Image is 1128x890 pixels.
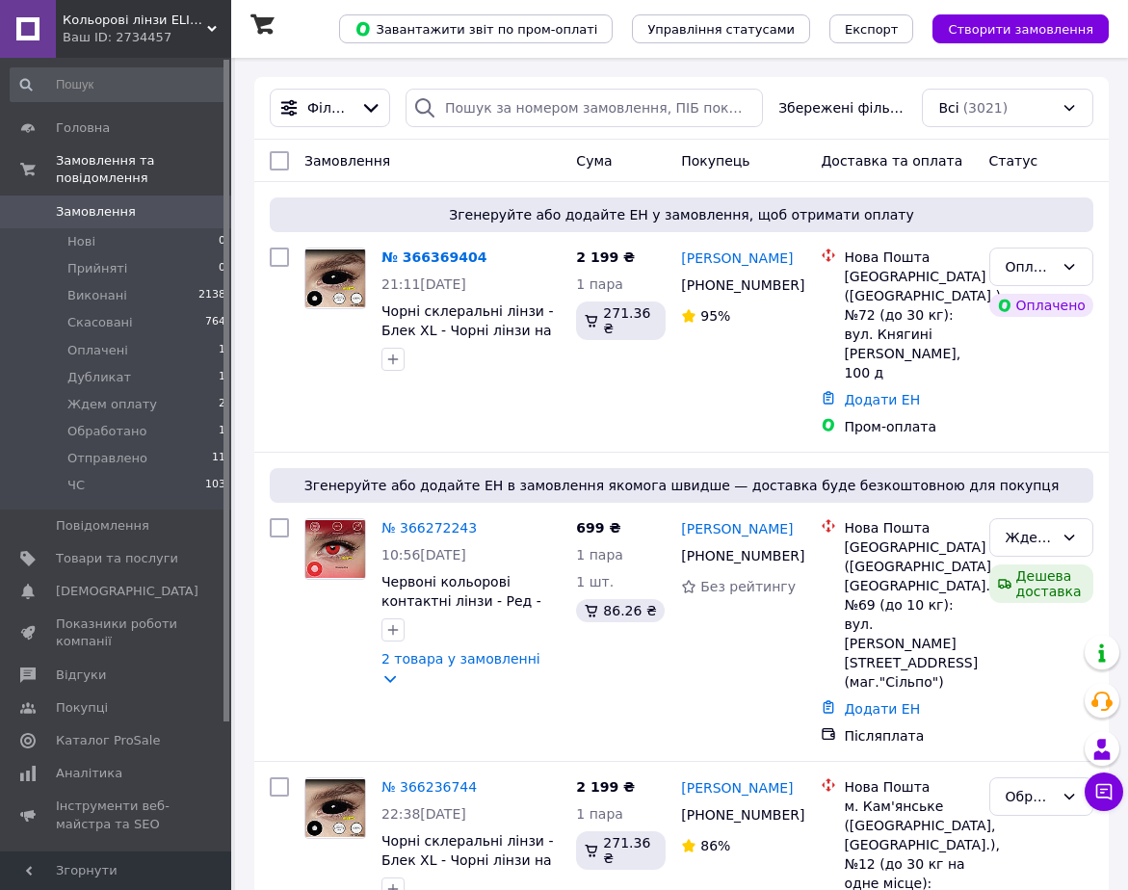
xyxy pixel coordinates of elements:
span: ЧС [67,477,85,494]
span: Cума [576,153,612,169]
span: Покупці [56,699,108,717]
span: Статус [989,153,1038,169]
span: 1 пара [576,547,623,563]
div: Післяплата [844,726,973,746]
img: Фото товару [305,779,365,837]
div: Пром-оплата [844,417,973,436]
span: 0 [219,233,225,250]
span: Замовлення [56,203,136,221]
span: 1 шт. [576,574,614,589]
span: 21:11[DATE] [381,276,466,292]
span: Управління статусами [647,22,795,37]
span: 2138 [198,287,225,304]
input: Пошук за номером замовлення, ПІБ покупця, номером телефону, Email, номером накладної [406,89,763,127]
span: Збережені фільтри: [778,98,906,118]
span: 95% [700,308,730,324]
button: Завантажити звіт по пром-оплаті [339,14,613,43]
img: Фото товару [305,520,365,579]
span: 1 пара [576,276,623,292]
span: Завантажити звіт по пром-оплаті [354,20,597,38]
div: Нова Пошта [844,518,973,537]
span: Ждем оплату [67,396,157,413]
span: 1 [219,342,225,359]
span: Обработано [67,423,146,440]
span: 11 [212,450,225,467]
a: Створити замовлення [913,20,1109,36]
span: 2 199 ₴ [576,779,635,795]
span: 2 [219,396,225,413]
input: Пошук [10,67,227,102]
div: [GEOGRAPHIC_DATA] ([GEOGRAPHIC_DATA], [GEOGRAPHIC_DATA].), №69 (до 10 кг): вул. [PERSON_NAME][STR... [844,537,973,692]
a: Додати ЕН [844,701,920,717]
span: Аналітика [56,765,122,782]
div: Обработано [1006,786,1054,807]
span: Створити замовлення [948,22,1093,37]
a: [PERSON_NAME] [681,778,793,798]
div: Дешева доставка [989,564,1093,603]
span: Скасовані [67,314,133,331]
a: Фото товару [304,518,366,580]
span: Дубликат [67,369,131,386]
span: Інструменти веб-майстра та SEO [56,798,178,832]
div: Оплачено [1006,256,1054,277]
span: [PHONE_NUMBER] [681,807,804,823]
span: Головна [56,119,110,137]
span: Всі [938,98,958,118]
span: Відгуки [56,667,106,684]
span: 764 [205,314,225,331]
img: Фото товару [305,249,365,307]
a: Чорні склеральні лінзи - Блек XL - Чорні лінзи на все око - Склери чорні 22 мм - Лінзи для очей [381,303,553,377]
a: 2 товара у замовленні [381,651,540,667]
span: Без рейтингу [700,579,796,594]
span: Згенеруйте або додайте ЕН в замовлення якомога швидше — доставка буде безкоштовною для покупця [277,476,1086,495]
span: 1 пара [576,806,623,822]
span: 1 [219,369,225,386]
span: Замовлення [304,153,390,169]
span: Фільтри [307,98,353,118]
div: Нова Пошта [844,777,973,797]
span: 1 [219,423,225,440]
div: Ваш ID: 2734457 [63,29,231,46]
a: [PERSON_NAME] [681,519,793,538]
span: Отправлено [67,450,147,467]
span: Покупець [681,153,749,169]
span: 10:56[DATE] [381,547,466,563]
a: Червоні кольорові контактні лінзи - Ред - Контактні крейзі лінзи на Хеллоуїн [PERSON_NAME] [381,574,543,667]
span: Доставка та оплата [821,153,962,169]
span: Повідомлення [56,517,149,535]
span: 0 [219,260,225,277]
span: Згенеруйте або додайте ЕН у замовлення, щоб отримати оплату [277,205,1086,224]
span: 699 ₴ [576,520,620,536]
span: Прийняті [67,260,127,277]
span: (3021) [963,100,1009,116]
button: Експорт [829,14,914,43]
a: Фото товару [304,777,366,839]
button: Управління статусами [632,14,810,43]
span: Товари та послуги [56,550,178,567]
div: 271.36 ₴ [576,301,666,340]
div: Оплачено [989,294,1093,317]
a: № 366272243 [381,520,477,536]
div: Ждем оплату [1006,527,1054,548]
div: Нова Пошта [844,248,973,267]
span: 2 199 ₴ [576,249,635,265]
div: [GEOGRAPHIC_DATA] ([GEOGRAPHIC_DATA].), №72 (до 30 кг): вул. Княгині [PERSON_NAME], 100 д [844,267,973,382]
span: [PHONE_NUMBER] [681,548,804,563]
span: Каталог ProSale [56,732,160,749]
span: Експорт [845,22,899,37]
span: Показники роботи компанії [56,615,178,650]
div: 86.26 ₴ [576,599,664,622]
span: 22:38[DATE] [381,806,466,822]
div: 271.36 ₴ [576,831,666,870]
span: Оплачені [67,342,128,359]
span: [PHONE_NUMBER] [681,277,804,293]
span: Управління сайтом [56,849,178,883]
a: [PERSON_NAME] [681,249,793,268]
a: Фото товару [304,248,366,309]
a: № 366369404 [381,249,486,265]
span: 86% [700,838,730,853]
button: Чат з покупцем [1085,772,1123,811]
span: [DEMOGRAPHIC_DATA] [56,583,198,600]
